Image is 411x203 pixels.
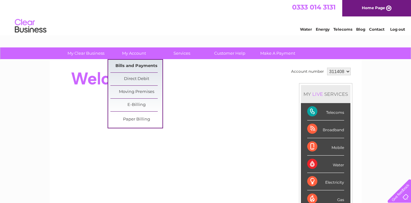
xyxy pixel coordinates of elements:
[307,173,344,190] div: Electricity
[110,99,162,111] a: E-Billing
[356,27,365,32] a: Blog
[292,3,336,11] a: 0333 014 3131
[300,27,312,32] a: Water
[57,3,355,31] div: Clear Business is a trading name of Verastar Limited (registered in [GEOGRAPHIC_DATA] No. 3667643...
[390,27,405,32] a: Log out
[110,86,162,98] a: Moving Premises
[307,156,344,173] div: Water
[316,27,330,32] a: Energy
[307,120,344,138] div: Broadband
[60,47,112,59] a: My Clear Business
[15,16,47,36] img: logo.png
[108,47,160,59] a: My Account
[110,60,162,72] a: Bills and Payments
[333,27,352,32] a: Telecoms
[156,47,208,59] a: Services
[290,66,326,77] td: Account number
[110,113,162,126] a: Paper Billing
[252,47,304,59] a: Make A Payment
[307,138,344,156] div: Mobile
[204,47,256,59] a: Customer Help
[369,27,385,32] a: Contact
[301,85,350,103] div: MY SERVICES
[110,73,162,85] a: Direct Debit
[307,103,344,120] div: Telecoms
[311,91,324,97] div: LIVE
